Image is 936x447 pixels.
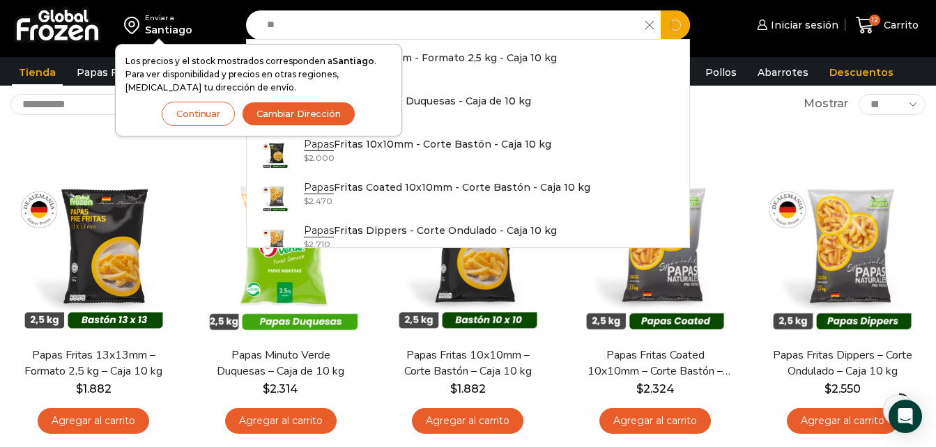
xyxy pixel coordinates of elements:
[124,13,145,37] img: address-field-icon.svg
[10,94,188,115] select: Pedido de la tienda
[225,408,337,434] a: Agregar al carrito: “Papas Minuto Verde Duquesas - Caja de 10 kg”
[145,23,192,37] div: Santiago
[304,223,557,238] p: Fritas Dippers - Corte Ondulado - Caja 10 kg
[751,59,815,86] a: Abarrotes
[304,136,551,152] p: Fritas 10x10mm - Corte Bastón - Caja 10 kg
[242,102,355,126] button: Cambiar Dirección
[661,10,690,40] button: Search button
[125,54,392,95] p: Los precios y el stock mostrados corresponden a . Para ver disponibilidad y precios en otras regi...
[869,15,880,26] span: 12
[304,152,309,163] span: $
[412,408,523,434] a: Agregar al carrito: “Papas Fritas 10x10mm - Corte Bastón - Caja 10 kg”
[304,239,330,249] bdi: 2.710
[247,176,689,219] a: PapasFritas Coated 10x10mm - Corte Bastón - Caja 10 kg $2.470
[822,59,900,86] a: Descuentos
[304,180,590,195] p: Fritas Coated 10x10mm - Corte Bastón - Caja 10 kg
[304,196,309,206] span: $
[304,138,334,151] strong: Papas
[852,9,922,42] a: 12 Carrito
[767,18,838,32] span: Iniciar sesión
[304,224,334,237] strong: Papas
[450,382,486,395] bdi: 1.882
[263,382,298,395] bdi: 2.314
[247,90,689,133] a: PapasMinuto Verde Duquesas - Caja de 10 kg $2.460
[247,47,689,90] a: PapasFritas 13x13mm - Formato 2,5 kg - Caja 10 kg $2.000
[450,382,457,395] span: $
[19,347,169,379] a: Papas Fritas 13x13mm – Formato 2,5 kg – Caja 10 kg
[636,382,675,395] bdi: 2.324
[332,56,374,66] strong: Santiago
[76,382,83,395] span: $
[599,408,711,434] a: Agregar al carrito: “Papas Fritas Coated 10x10mm - Corte Bastón - Caja 10 kg”
[206,347,356,379] a: Papas Minuto Verde Duquesas – Caja de 10 kg
[824,382,831,395] span: $
[824,382,861,395] bdi: 2.550
[393,347,543,379] a: Papas Fritas 10x10mm – Corte Bastón – Caja 10 kg
[581,347,730,379] a: Papas Fritas Coated 10x10mm – Corte Bastón – Caja 10 kg
[263,382,270,395] span: $
[247,219,689,262] a: PapasFritas Dippers - Corte Ondulado - Caja 10 kg $2.710
[787,408,898,434] a: Agregar al carrito: “Papas Fritas Dippers - Corte Ondulado - Caja 10 kg”
[880,18,919,32] span: Carrito
[145,13,192,23] div: Enviar a
[304,181,334,194] strong: Papas
[636,382,643,395] span: $
[304,196,332,206] bdi: 2.470
[304,50,557,65] p: Fritas 13x13mm - Formato 2,5 kg - Caja 10 kg
[162,102,235,126] button: Continuar
[247,133,689,176] a: PapasFritas 10x10mm - Corte Bastón - Caja 10 kg $2.000
[304,93,531,109] p: Minuto Verde Duquesas - Caja de 10 kg
[70,59,147,86] a: Papas Fritas
[12,59,63,86] a: Tienda
[304,152,335,163] bdi: 2.000
[38,408,149,434] a: Agregar al carrito: “Papas Fritas 13x13mm - Formato 2,5 kg - Caja 10 kg”
[753,11,838,39] a: Iniciar sesión
[304,239,309,249] span: $
[889,400,922,433] div: Open Intercom Messenger
[804,96,848,112] span: Mostrar
[76,382,112,395] bdi: 1.882
[698,59,744,86] a: Pollos
[767,347,917,379] a: Papas Fritas Dippers – Corte Ondulado – Caja 10 kg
